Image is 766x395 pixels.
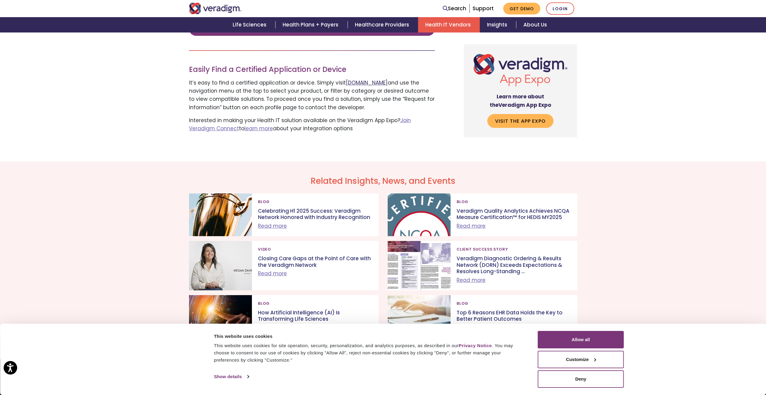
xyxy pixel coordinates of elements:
[418,17,480,32] a: Health IT Vendors
[214,342,524,364] div: This website uses cookies for site operation, security, personalization, and analytics purposes, ...
[214,333,524,340] div: This website uses cookies
[457,299,468,308] span: Blog
[275,17,347,32] a: Health Plans + Payers
[538,351,624,368] button: Customize
[457,310,571,322] p: Top 6 Reasons EHR Data Holds the Key to Better Patient Outcomes
[244,125,273,132] a: learn more
[480,17,516,32] a: Insights
[258,310,372,322] p: How Artificial Intelligence (AI) Is Transforming Life Sciences
[490,93,551,109] strong: Learn more about the
[214,372,249,381] a: Show details
[457,255,571,275] p: Veradigm Diagnostic Ordering & Results Network (DORN) Exceeds Expectations & Resolves Long-Standi...
[258,245,271,254] span: Video
[258,299,270,308] span: Blog
[189,79,435,112] p: It’s easy to find a certified application or device. Simply visit and use the navigation menu at ...
[225,17,275,32] a: Life Sciences
[258,197,270,207] span: Blog
[516,17,554,32] a: About Us
[487,114,554,128] a: Visit the App Expo
[443,5,466,13] a: Search
[459,343,492,348] a: Privacy Notice
[258,270,287,277] a: Read more
[473,5,494,12] a: Support
[503,3,540,14] a: Get Demo
[258,222,287,230] a: Read more
[348,17,418,32] a: Healthcare Providers
[189,65,435,74] h3: Easily Find a Certified Application or Device
[258,255,372,268] p: Closing Care Gaps at the Point of Care with the Veradigm Network
[346,79,388,86] a: [DOMAIN_NAME]
[457,208,571,221] p: Veradigm Quality Analytics Achieves NCQA Measure Certification™ for HEDIS MY2025
[189,176,577,186] h2: Related Insights, News, and Events
[469,49,572,88] img: Veradigm App Expo
[258,208,372,221] p: Celebrating H1 2025 Success: Veradigm Network Honored with Industry Recognition
[457,197,468,207] span: Blog
[189,3,242,14] img: Veradigm logo
[457,222,485,230] a: Read more
[457,245,508,254] span: Client Success Story
[538,370,624,388] button: Deny
[538,331,624,348] button: Allow all
[546,2,574,15] a: Login
[189,116,435,133] p: Interested in making your Health IT solution available on the Veradigm App Expo? to about your in...
[498,101,551,109] span: Veradigm App Expo
[650,352,759,388] iframe: Drift Chat Widget
[457,276,485,284] a: Read more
